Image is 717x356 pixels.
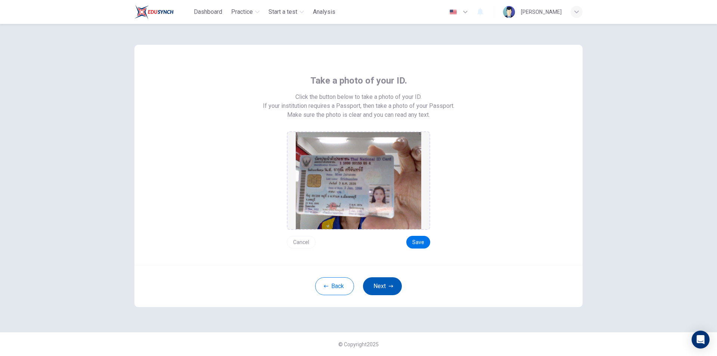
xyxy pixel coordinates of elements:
span: Take a photo of your ID. [310,75,407,87]
span: Start a test [269,7,297,16]
span: Dashboard [194,7,222,16]
span: Analysis [313,7,335,16]
button: Save [406,236,430,249]
div: Open Intercom Messenger [692,331,710,349]
button: Practice [228,5,263,19]
span: Make sure the photo is clear and you can read any text. [287,110,430,119]
span: © Copyright 2025 [338,341,379,347]
img: en [448,9,458,15]
button: Dashboard [191,5,225,19]
button: Analysis [310,5,338,19]
button: Back [315,277,354,295]
img: Profile picture [503,6,515,18]
img: Train Test logo [134,4,174,19]
button: Cancel [287,236,316,249]
span: Practice [231,7,253,16]
button: Start a test [266,5,307,19]
div: [PERSON_NAME] [521,7,562,16]
span: Click the button below to take a photo of your ID. If your institution requires a Passport, then ... [263,93,454,110]
button: Next [363,277,402,295]
a: Train Test logo [134,4,191,19]
img: preview screemshot [296,132,421,229]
